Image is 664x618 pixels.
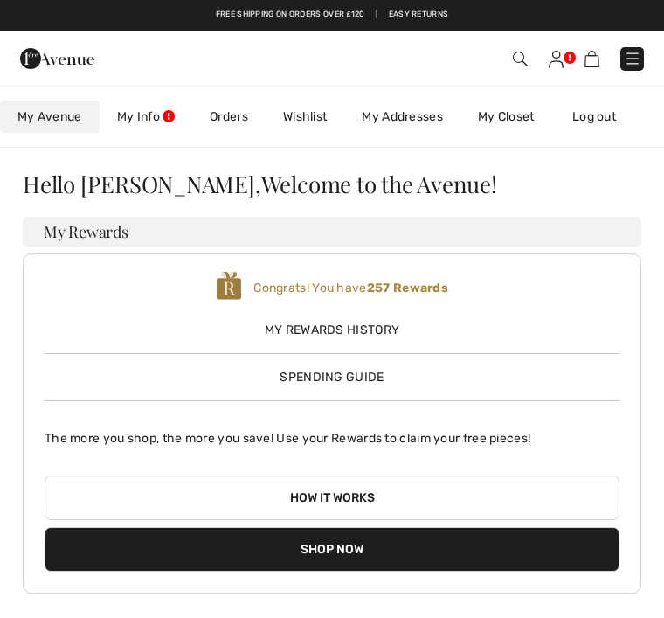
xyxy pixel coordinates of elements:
[20,41,94,76] img: 1ère Avenue
[460,101,552,133] a: My Closet
[555,101,651,133] a: Log out
[45,527,619,572] button: Shop Now
[216,9,365,21] a: Free shipping on orders over ₤120
[45,415,619,448] p: The more you shop, the more you save! Use your Rewards to claim your free pieces!
[45,321,619,339] span: My Rewards History
[192,101,266,133] a: Orders
[216,270,242,302] img: loyalty_logo_r.svg
[367,281,448,295] b: 257 Rewards
[23,173,641,196] div: Hello [PERSON_NAME],
[261,173,497,196] span: Welcome to the Avenue!
[280,370,384,385] span: Spending Guide
[549,51,564,68] img: My Info
[266,101,344,133] a: Wishlist
[17,108,82,126] span: My Avenue
[389,9,449,21] a: Easy Returns
[624,50,641,67] img: Menu
[45,476,619,520] button: How it works
[513,52,528,66] img: Search
[376,9,377,21] span: |
[20,51,94,66] a: 1ère Avenue
[584,51,599,67] img: Shopping Bag
[253,281,448,295] span: Congrats! You have
[23,217,641,247] h3: My Rewards
[100,101,192,133] a: My Info
[344,101,460,133] a: My Addresses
